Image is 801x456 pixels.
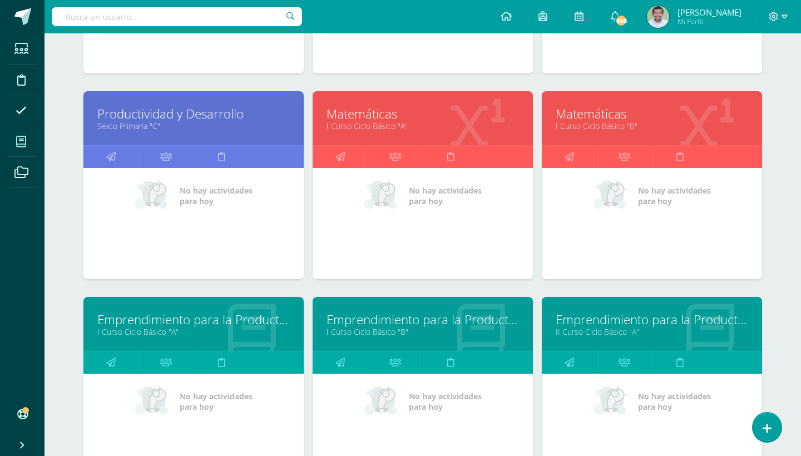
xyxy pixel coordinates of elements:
[327,311,519,328] a: Emprendimiento para la Productividad
[638,391,711,412] span: No hay actividades para hoy
[556,311,748,328] a: Emprendimiento para la Productividad
[327,326,519,337] a: I Curso Ciclo Básico "B"
[594,179,630,212] img: no_activities_small.png
[364,385,401,418] img: no_activities_small.png
[678,17,741,26] span: Mi Perfil
[135,179,172,212] img: no_activities_small.png
[638,185,711,206] span: No hay actividades para hoy
[556,121,748,131] a: I Curso Ciclo Básico "B"
[180,391,253,412] span: No hay actividades para hoy
[678,7,741,18] span: [PERSON_NAME]
[180,185,253,206] span: No hay actividades para hoy
[97,311,290,328] a: Emprendimiento para la Productividad
[556,105,748,122] a: Matemáticas
[594,385,630,418] img: no_activities_small.png
[52,7,302,26] input: Busca un usuario...
[327,105,519,122] a: Matemáticas
[556,326,748,337] a: II Curso Ciclo Básico "A"
[409,185,482,206] span: No hay actividades para hoy
[135,385,172,418] img: no_activities_small.png
[97,105,290,122] a: Productividad y Desarrollo
[97,121,290,131] a: Sexto Primaria "C"
[364,179,401,212] img: no_activities_small.png
[409,391,482,412] span: No hay actividades para hoy
[327,121,519,131] a: I Curso Ciclo Básico "A"
[647,6,669,28] img: 8512c19bb1a7e343054284e08b85158d.png
[615,14,627,27] span: 866
[97,326,290,337] a: I Curso Ciclo Básico "A"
